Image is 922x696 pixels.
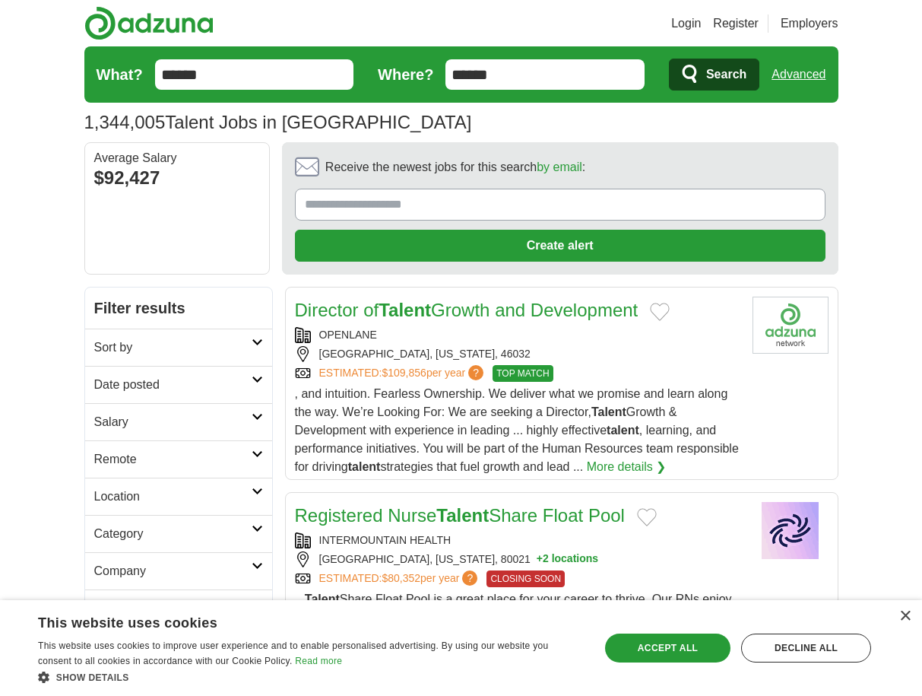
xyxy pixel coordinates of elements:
a: Read more, opens a new window [295,656,342,666]
span: Show details [56,672,129,683]
h2: Filter results [85,288,272,329]
div: INTERMOUNTAIN HEALTH [295,532,740,548]
strong: Talent [436,505,489,526]
span: This website uses cookies to improve user experience and to enable personalised advertising. By u... [38,640,548,666]
a: ESTIMATED:$109,856per year? [319,365,487,382]
a: Date posted [85,366,272,403]
span: Search [706,59,746,90]
button: Create alert [295,230,825,262]
span: $109,856 [382,367,426,379]
a: Location [85,478,272,515]
div: $92,427 [94,164,260,192]
label: Where? [378,63,433,86]
strong: Talent [591,405,626,418]
span: ? [462,570,477,586]
a: Director ofTalentGrowth and Development [295,300,638,320]
span: ... Share Float Pool is a great place for your career to thrive. Our RNs enjoy 12-hour NIGHT assi... [295,593,732,642]
h2: Employment type [94,599,252,618]
div: Close [899,611,911,622]
button: +2 locations [537,551,598,567]
a: More details ❯ [587,458,667,476]
a: Salary [85,403,272,440]
div: [GEOGRAPHIC_DATA], [US_STATE], 80021 [295,551,740,567]
div: OPENLANE [295,327,740,343]
div: Average Salary [94,152,260,164]
span: , and intuition. Fearless Ownership. We deliver what we promise and learn along the way. We’re Lo... [295,387,739,473]
img: Adzuna logo [84,6,214,40]
h2: Category [94,525,252,543]
h2: Remote [94,450,252,469]
img: Company logo [752,502,829,559]
a: Advanced [772,59,825,90]
div: Show details [38,669,583,685]
a: Remote [85,440,272,478]
a: Login [671,14,701,33]
a: Company [85,552,272,590]
a: Category [85,515,272,552]
div: This website uses cookies [38,609,545,632]
a: ESTIMATED:$80,352per year? [319,570,481,587]
button: Add to favorite jobs [637,508,657,526]
h2: Salary [94,413,252,431]
span: $80,352 [382,572,420,584]
span: TOP MATCH [493,365,553,382]
strong: talent [348,460,381,473]
h2: Location [94,488,252,506]
label: What? [97,63,143,86]
div: Decline all [741,634,871,663]
a: Registered NurseTalentShare Float Pool [295,505,625,526]
img: Company logo [752,297,829,354]
div: Accept all [605,634,730,663]
div: [GEOGRAPHIC_DATA], [US_STATE], 46032 [295,346,740,362]
button: Search [669,59,759,91]
span: 1,344,005 [84,109,166,136]
a: Register [713,14,759,33]
a: by email [537,160,582,173]
span: ? [468,365,483,380]
h1: Talent Jobs in [GEOGRAPHIC_DATA] [84,112,472,132]
span: Receive the newest jobs for this search : [325,158,585,176]
strong: Talent [379,300,431,320]
h2: Sort by [94,338,252,357]
h2: Company [94,562,252,580]
button: Add to favorite jobs [650,303,670,321]
h2: Date posted [94,376,252,394]
a: Employers [781,14,838,33]
a: Sort by [85,329,272,366]
a: Employment type [85,590,272,627]
span: CLOSING SOON [486,570,565,587]
span: + [537,551,543,567]
strong: talent [607,424,639,437]
strong: Talent [305,593,340,605]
